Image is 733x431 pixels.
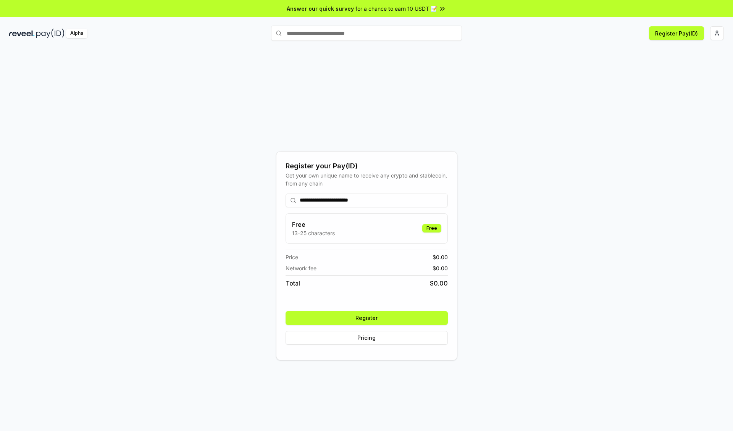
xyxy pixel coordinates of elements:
[286,279,300,288] span: Total
[66,29,87,38] div: Alpha
[355,5,437,13] span: for a chance to earn 10 USDT 📝
[649,26,704,40] button: Register Pay(ID)
[433,264,448,272] span: $ 0.00
[9,29,35,38] img: reveel_dark
[422,224,441,232] div: Free
[292,229,335,237] p: 13-25 characters
[292,220,335,229] h3: Free
[36,29,65,38] img: pay_id
[286,311,448,325] button: Register
[286,171,448,187] div: Get your own unique name to receive any crypto and stablecoin, from any chain
[430,279,448,288] span: $ 0.00
[286,331,448,345] button: Pricing
[286,264,316,272] span: Network fee
[433,253,448,261] span: $ 0.00
[286,253,298,261] span: Price
[286,161,448,171] div: Register your Pay(ID)
[287,5,354,13] span: Answer our quick survey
